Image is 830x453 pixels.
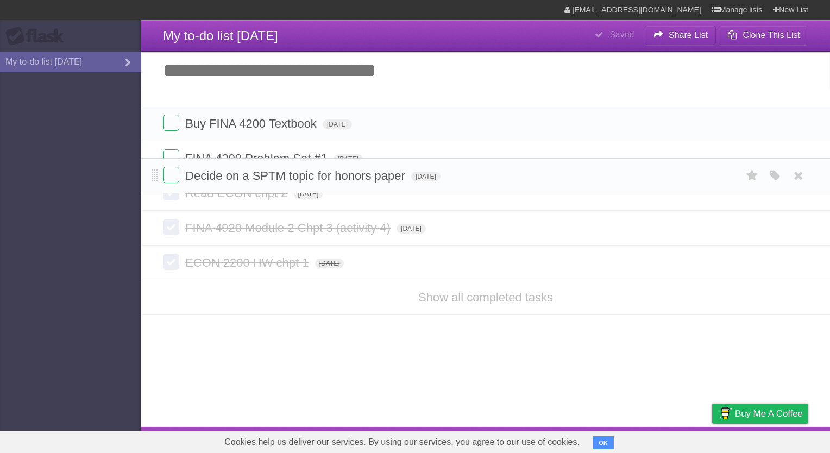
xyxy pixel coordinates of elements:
label: Done [163,115,179,131]
a: Developers [603,430,647,450]
img: Buy me a coffee [718,404,732,423]
label: Done [163,167,179,183]
span: Buy FINA 4200 Textbook [185,117,319,130]
span: Buy me a coffee [735,404,803,423]
span: [DATE] [315,259,344,268]
a: Show all completed tasks [418,291,553,304]
span: [DATE] [294,189,323,199]
span: Decide on a SPTM topic for honors paper [185,169,408,183]
span: My to-do list [DATE] [163,28,278,43]
b: Clone This List [743,30,800,40]
span: [DATE] [334,154,363,164]
span: ECON 2200 HW chpt 1 [185,256,311,269]
label: Done [163,149,179,166]
a: Suggest a feature [740,430,808,450]
a: Privacy [698,430,726,450]
span: Cookies help us deliver our services. By using our services, you agree to our use of cookies. [213,431,590,453]
span: FINA 4920 Module 2 Chpt 3 (activity 4) [185,221,393,235]
button: Share List [645,26,716,45]
a: About [568,430,590,450]
b: Saved [609,30,634,39]
label: Star task [742,167,763,185]
label: Done [163,254,179,270]
span: [DATE] [411,172,441,181]
b: Share List [669,30,708,40]
button: OK [593,436,614,449]
span: [DATE] [397,224,426,234]
label: Done [163,219,179,235]
span: FINA 4200 Problem Set #1 [185,152,330,165]
div: Flask [5,27,71,46]
span: [DATE] [323,119,352,129]
a: Buy me a coffee [712,404,808,424]
a: Terms [661,430,685,450]
button: Clone This List [719,26,808,45]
